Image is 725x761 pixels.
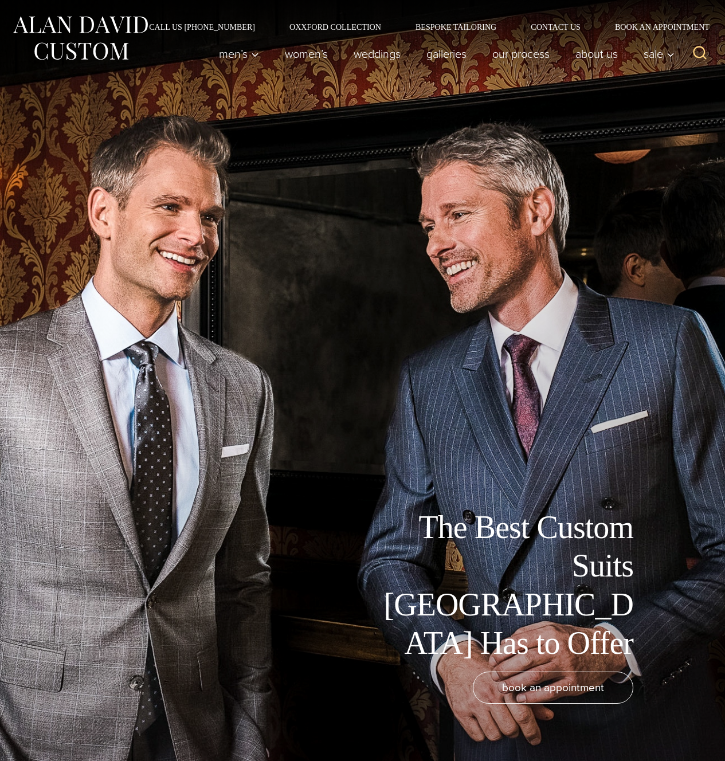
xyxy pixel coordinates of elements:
a: weddings [341,42,414,65]
span: Sale [644,48,675,60]
a: Call Us [PHONE_NUMBER] [132,23,272,31]
a: Galleries [414,42,480,65]
a: Oxxford Collection [272,23,398,31]
nav: Secondary Navigation [132,23,714,31]
span: Men’s [219,48,259,60]
a: Women’s [272,42,341,65]
a: Our Process [480,42,563,65]
button: View Search Form [686,40,714,68]
a: Bespoke Tailoring [398,23,514,31]
h1: The Best Custom Suits [GEOGRAPHIC_DATA] Has to Offer [375,508,633,662]
span: book an appointment [502,679,604,696]
img: Alan David Custom [11,13,149,64]
a: book an appointment [473,672,633,704]
a: About Us [563,42,631,65]
a: Book an Appointment [598,23,714,31]
a: Contact Us [514,23,598,31]
nav: Primary Navigation [206,42,681,65]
